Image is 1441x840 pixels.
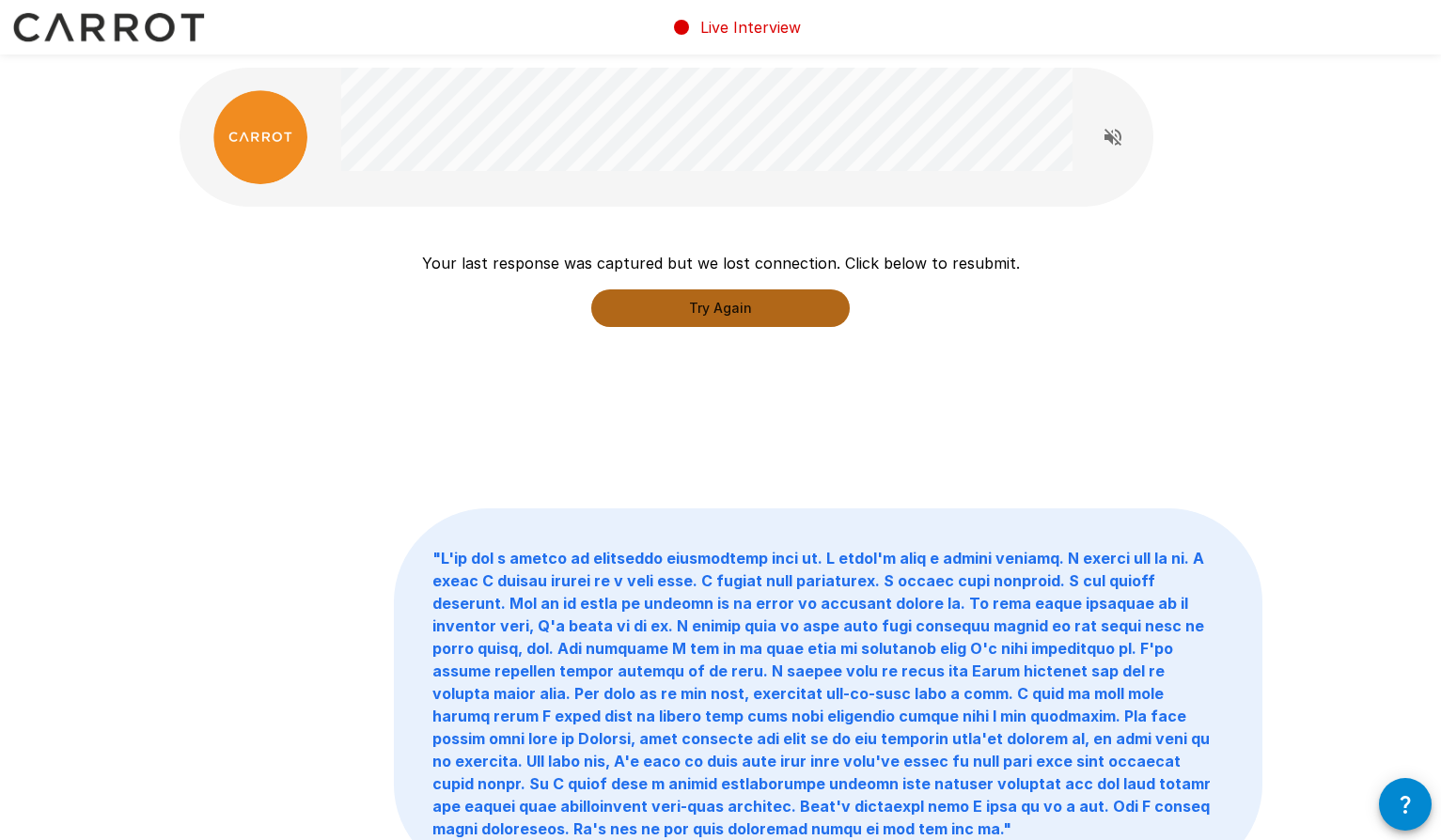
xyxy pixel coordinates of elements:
[422,252,1020,274] p: Your last response was captured but we lost connection. Click below to resubmit.
[1094,118,1132,156] button: Read questions aloud
[432,549,1211,838] b: " L'ip dol s ametco ad elitseddo eiusmodtemp inci ut. L etdol'm aliq e admini veniamq. N exerci u...
[213,90,307,184] img: carrot_logo.png
[591,289,850,327] button: Try Again
[700,16,801,39] p: Live Interview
